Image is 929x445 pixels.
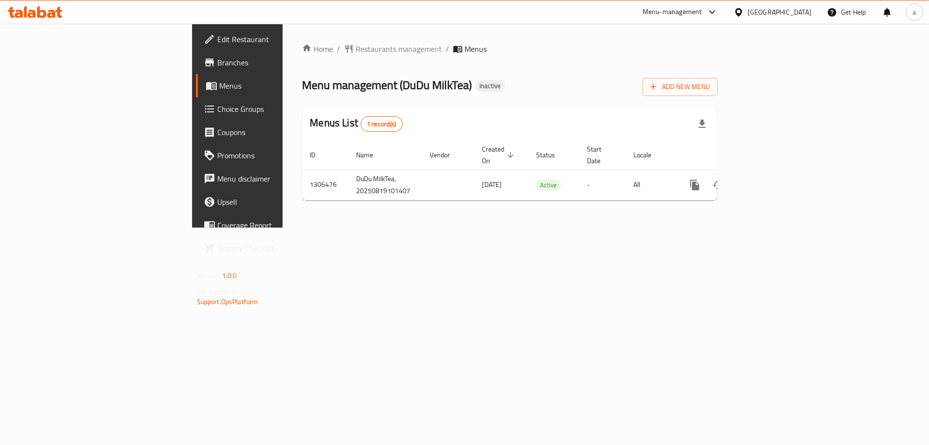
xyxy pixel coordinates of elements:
[913,7,916,17] span: a
[650,81,710,93] span: Add New Menu
[348,169,422,200] td: DuDu MilkTea, 20250819101407
[482,143,517,167] span: Created On
[217,196,340,208] span: Upsell
[310,149,328,161] span: ID
[690,112,714,136] div: Export file
[217,126,340,138] span: Coupons
[196,74,347,97] a: Menus
[196,167,347,190] a: Menu disclaimer
[197,295,258,308] a: Support.OpsPlatform
[675,140,784,170] th: Actions
[196,237,347,260] a: Grocery Checklist
[219,80,340,92] span: Menus
[536,179,561,191] div: Active
[302,74,472,96] span: Menu management ( DuDu MilkTea )
[482,178,502,191] span: [DATE]
[197,286,241,298] span: Get support on:
[196,28,347,51] a: Edit Restaurant
[748,7,811,17] div: [GEOGRAPHIC_DATA]
[476,82,505,90] span: Inactive
[217,173,340,184] span: Menu disclaimer
[643,6,702,18] div: Menu-management
[217,219,340,231] span: Coverage Report
[217,150,340,161] span: Promotions
[344,43,442,55] a: Restaurants management
[302,43,718,55] nav: breadcrumb
[356,43,442,55] span: Restaurants management
[536,149,568,161] span: Status
[196,190,347,214] a: Upsell
[683,173,706,197] button: more
[430,149,463,161] span: Vendor
[536,180,561,191] span: Active
[476,80,505,92] div: Inactive
[446,43,449,55] li: /
[361,120,402,129] span: 1 record(s)
[196,51,347,74] a: Branches
[217,33,340,45] span: Edit Restaurant
[310,116,402,132] h2: Menus List
[633,149,664,161] span: Locale
[196,121,347,144] a: Coupons
[302,140,784,200] table: enhanced table
[217,103,340,115] span: Choice Groups
[464,43,487,55] span: Menus
[196,97,347,121] a: Choice Groups
[587,143,614,167] span: Start Date
[217,57,340,68] span: Branches
[197,269,221,282] span: Version:
[217,243,340,254] span: Grocery Checklist
[196,144,347,167] a: Promotions
[356,149,386,161] span: Name
[196,214,347,237] a: Coverage Report
[643,78,718,96] button: Add New Menu
[579,169,626,200] td: -
[706,173,730,197] button: Change Status
[626,169,675,200] td: All
[222,269,237,282] span: 1.0.0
